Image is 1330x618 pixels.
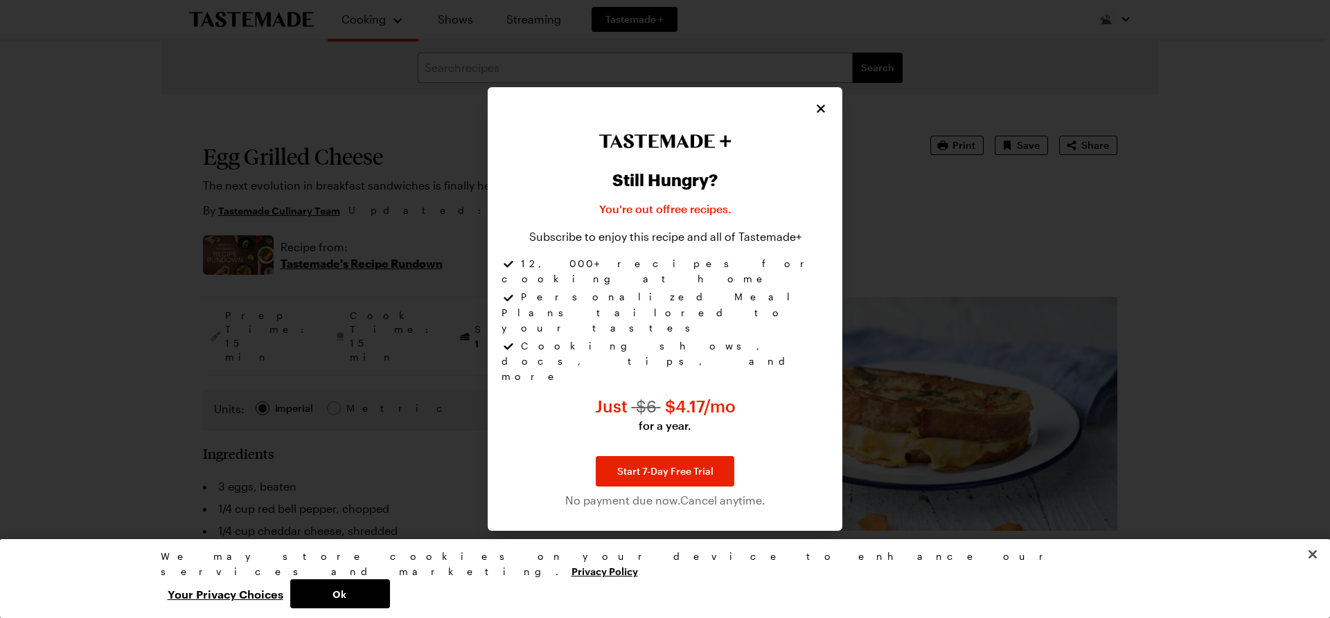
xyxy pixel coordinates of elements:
[813,101,828,116] button: Close
[599,201,731,217] p: You're out of free recipes .
[595,396,736,416] span: Just $ 4.17 /mo
[502,289,828,338] li: Personalized Meal Plans tailored to your tastes
[565,492,765,509] span: No payment due now. Cancel anytime.
[617,464,713,478] span: Start 7-Day Free Trial
[595,395,736,434] p: Just $4.17 per month for a year instead of $6
[596,456,734,487] a: Start 7-Day Free Trial
[598,134,731,148] img: Tastemade+
[1297,539,1328,570] button: Close
[632,396,661,416] span: $ 6
[290,579,390,608] button: Ok
[571,564,638,577] a: More information about your privacy, opens in a new tab
[612,170,718,190] h2: Still Hungry?
[161,579,290,608] button: Your Privacy Choices
[529,228,801,245] p: Subscribe to enjoy this recipe and all of Tastemade+
[502,256,828,289] li: 12,000+ recipes for cooking at home
[502,338,828,384] li: Cooking shows, docs, tips, and more
[161,549,1158,579] div: We may store cookies on your device to enhance our services and marketing.
[161,549,1158,608] div: Privacy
